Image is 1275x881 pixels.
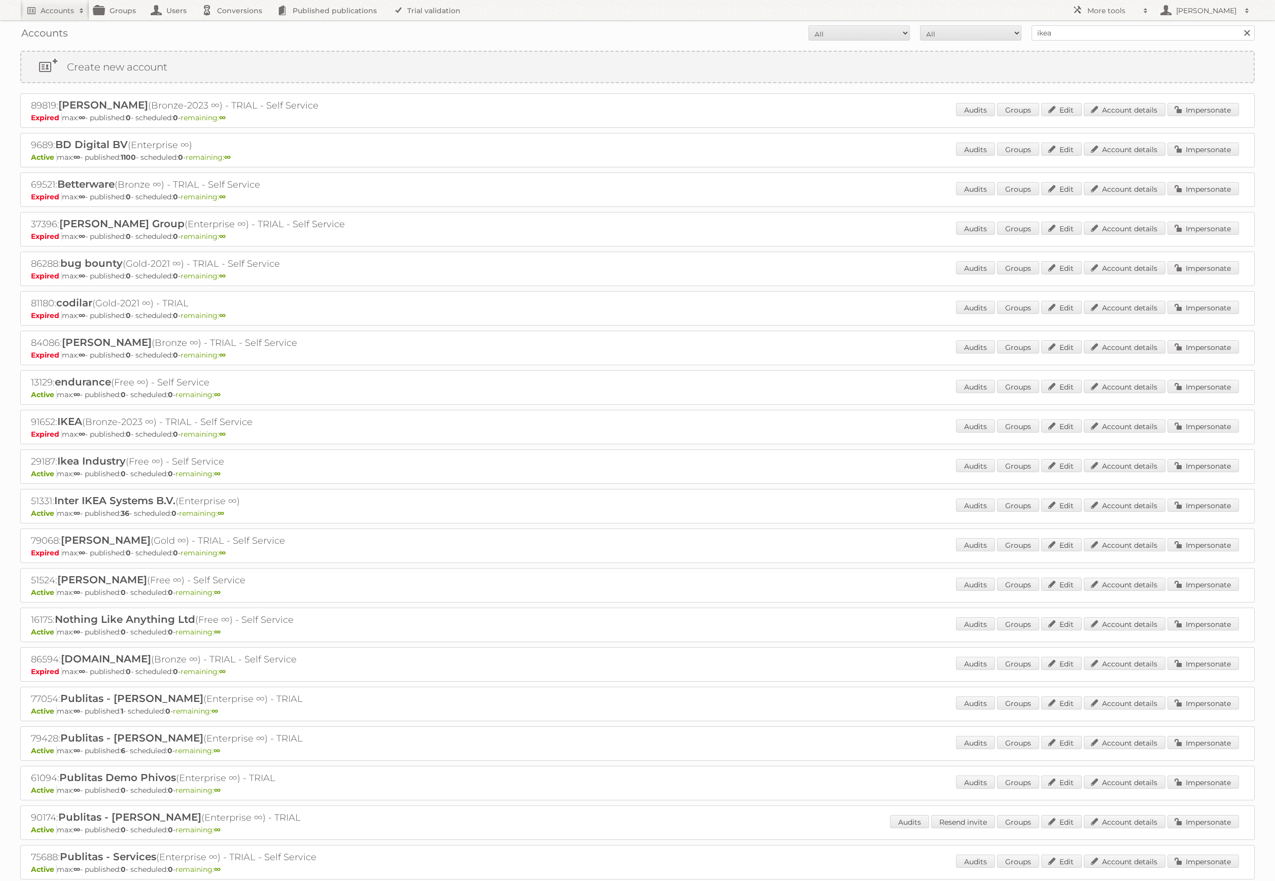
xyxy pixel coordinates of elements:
[997,499,1039,512] a: Groups
[74,786,80,795] strong: ∞
[79,311,85,320] strong: ∞
[173,667,178,676] strong: 0
[1084,617,1165,630] a: Account details
[181,113,226,122] span: remaining:
[58,99,148,111] span: [PERSON_NAME]
[1084,222,1165,235] a: Account details
[175,825,221,834] span: remaining:
[175,588,221,597] span: remaining:
[60,732,203,744] span: Publitas - [PERSON_NAME]
[1167,736,1239,749] a: Impersonate
[31,851,386,864] h2: 75688: (Enterprise ∞) - TRIAL - Self Service
[79,667,85,676] strong: ∞
[1084,776,1165,789] a: Account details
[74,588,80,597] strong: ∞
[79,271,85,280] strong: ∞
[31,218,386,231] h2: 37396: (Enterprise ∞) - TRIAL - Self Service
[31,811,386,824] h2: 90174: (Enterprise ∞) - TRIAL
[214,627,221,637] strong: ∞
[997,261,1039,274] a: Groups
[55,613,195,625] span: Nothing Like Anything Ltd
[1167,459,1239,472] a: Impersonate
[79,548,85,557] strong: ∞
[214,469,221,478] strong: ∞
[1041,419,1082,433] a: Edit
[31,232,62,241] span: Expired
[1041,459,1082,472] a: Edit
[1084,736,1165,749] a: Account details
[1167,855,1239,868] a: Impersonate
[31,390,57,399] span: Active
[179,509,224,518] span: remaining:
[175,469,221,478] span: remaining:
[74,153,80,162] strong: ∞
[31,297,386,310] h2: 81180: (Gold-2021 ∞) - TRIAL
[121,588,126,597] strong: 0
[126,548,131,557] strong: 0
[956,617,995,630] a: Audits
[31,415,386,429] h2: 91652: (Bronze-2023 ∞) - TRIAL - Self Service
[219,232,226,241] strong: ∞
[79,350,85,360] strong: ∞
[173,707,218,716] span: remaining:
[219,667,226,676] strong: ∞
[31,588,1244,597] p: max: - published: - scheduled: -
[997,301,1039,314] a: Groups
[31,707,57,716] span: Active
[126,192,131,201] strong: 0
[1084,499,1165,512] a: Account details
[121,746,125,755] strong: 6
[997,657,1039,670] a: Groups
[121,707,123,716] strong: 1
[126,113,131,122] strong: 0
[1041,222,1082,235] a: Edit
[31,786,1244,795] p: max: - published: - scheduled: -
[31,192,1244,201] p: max: - published: - scheduled: -
[997,538,1039,551] a: Groups
[31,495,386,508] h2: 51331: (Enterprise ∞)
[997,617,1039,630] a: Groups
[74,746,80,755] strong: ∞
[956,578,995,591] a: Audits
[997,380,1039,393] a: Groups
[126,271,131,280] strong: 0
[956,340,995,354] a: Audits
[62,336,152,348] span: [PERSON_NAME]
[79,192,85,201] strong: ∞
[31,99,386,112] h2: 89819: (Bronze-2023 ∞) - TRIAL - Self Service
[1041,578,1082,591] a: Edit
[214,588,221,597] strong: ∞
[31,825,1244,834] p: max: - published: - scheduled: -
[1167,222,1239,235] a: Impersonate
[60,257,123,269] span: bug bounty
[181,667,226,676] span: remaining:
[55,376,111,388] span: endurance
[31,692,386,706] h2: 77054: (Enterprise ∞) - TRIAL
[214,390,221,399] strong: ∞
[1167,657,1239,670] a: Impersonate
[173,430,178,439] strong: 0
[1084,657,1165,670] a: Account details
[54,495,175,507] span: Inter IKEA Systems B.V.
[31,732,386,745] h2: 79428: (Enterprise ∞) - TRIAL
[31,138,386,152] h2: 9689: (Enterprise ∞)
[956,459,995,472] a: Audits
[1041,657,1082,670] a: Edit
[126,430,131,439] strong: 0
[31,865,57,874] span: Active
[79,232,85,241] strong: ∞
[186,153,231,162] span: remaining:
[121,153,136,162] strong: 1100
[1084,419,1165,433] a: Account details
[31,865,1244,874] p: max: - published: - scheduled: -
[74,707,80,716] strong: ∞
[1167,182,1239,195] a: Impersonate
[31,746,57,755] span: Active
[31,574,386,587] h2: 51524: (Free ∞) - Self Service
[956,301,995,314] a: Audits
[60,851,156,863] span: Publitas - Services
[31,113,62,122] span: Expired
[31,336,386,349] h2: 84086: (Bronze ∞) - TRIAL - Self Service
[175,627,221,637] span: remaining:
[1167,143,1239,156] a: Impersonate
